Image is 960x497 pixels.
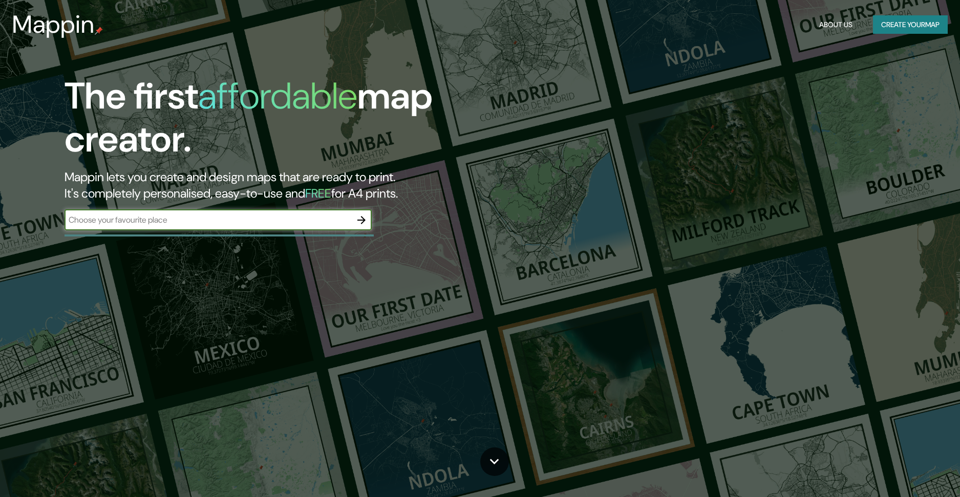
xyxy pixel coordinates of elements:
h2: Mappin lets you create and design maps that are ready to print. It's completely personalised, eas... [65,169,545,202]
h5: FREE [305,185,331,201]
button: Create yourmap [873,15,948,34]
h1: affordable [198,72,357,120]
h3: Mappin [12,10,95,39]
button: About Us [815,15,857,34]
input: Choose your favourite place [65,214,351,226]
h1: The first map creator. [65,75,545,169]
img: mappin-pin [95,27,103,35]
